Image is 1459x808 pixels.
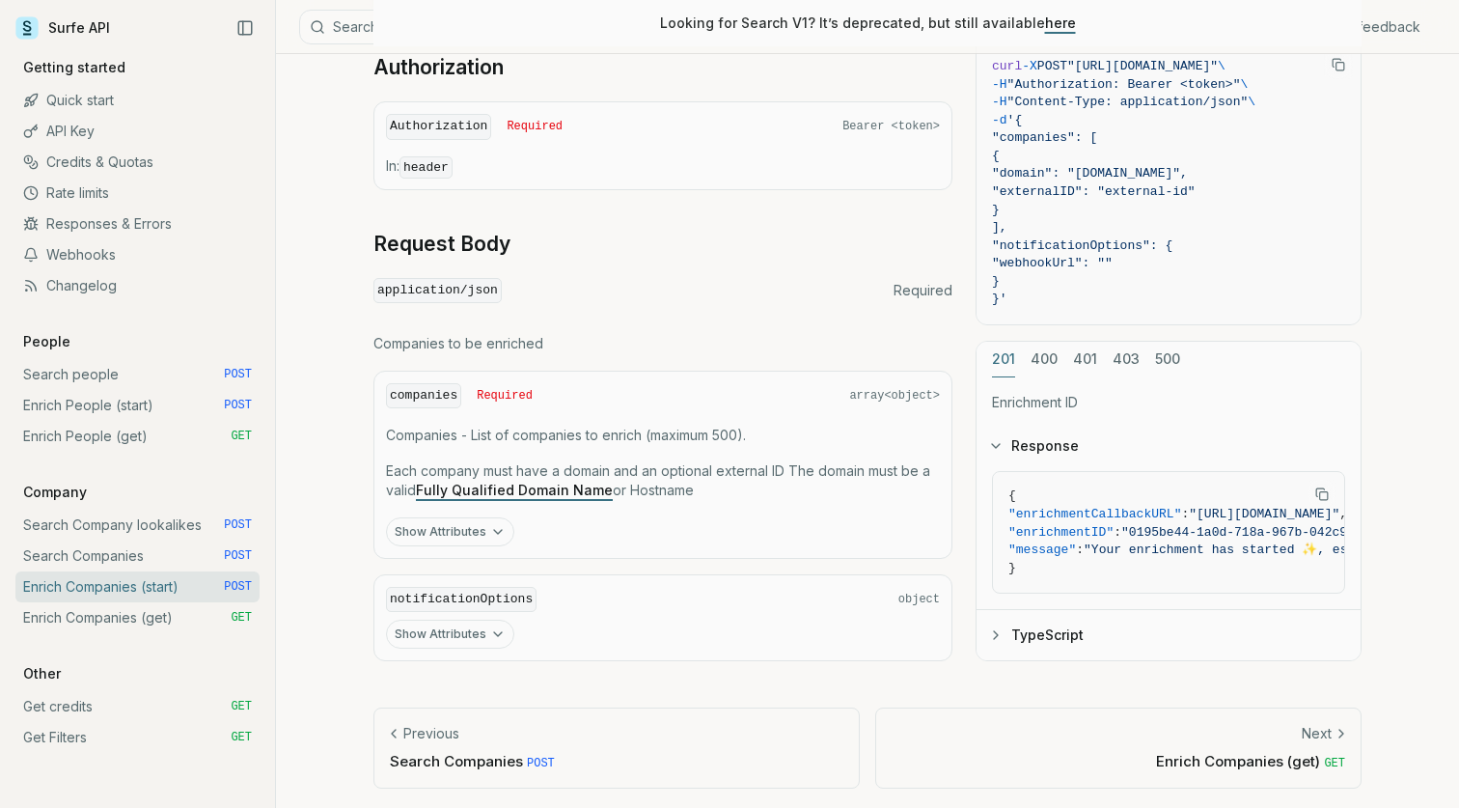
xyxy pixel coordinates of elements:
span: POST [224,579,252,595]
span: "companies": [ [992,130,1097,145]
div: Response [977,471,1361,609]
span: GET [231,730,252,745]
span: "enrichmentCallbackURL" [1008,507,1181,521]
code: header [399,156,453,179]
span: "webhookUrl": "" [992,256,1113,270]
p: In: [386,156,940,178]
a: Webhooks [15,239,260,270]
p: Previous [403,724,459,743]
span: : [1181,507,1189,521]
span: Required [894,281,952,300]
span: { [1008,488,1016,503]
button: Copy Text [1308,480,1336,509]
span: "externalID": "external-id" [992,184,1196,199]
span: GET [231,699,252,714]
a: Search people POST [15,359,260,390]
button: 403 [1113,342,1140,377]
button: Response [977,421,1361,471]
a: Changelog [15,270,260,301]
span: \ [1218,59,1225,73]
a: Search Companies POST [15,541,260,571]
a: API Key [15,116,260,147]
span: Bearer <token> [842,119,940,134]
a: Rate limits [15,178,260,209]
button: Show Attributes [386,620,514,649]
p: Search Companies [390,751,843,771]
span: GET [231,610,252,626]
span: Required [507,119,563,134]
code: companies [386,383,461,409]
a: Enrich Companies (start) POST [15,571,260,602]
span: ], [992,220,1007,235]
a: Responses & Errors [15,209,260,239]
p: Getting started [15,58,133,77]
p: Other [15,664,69,683]
code: Authorization [386,114,491,140]
a: Enrich Companies (get) GET [15,602,260,633]
p: Enrich Companies (get) [892,751,1345,771]
span: } [1008,561,1016,575]
button: Show Attributes [386,517,514,546]
span: , [1339,507,1347,521]
a: Enrich People (start) POST [15,390,260,421]
a: Credits & Quotas [15,147,260,178]
span: } [992,203,1000,217]
a: Quick start [15,85,260,116]
span: "0195be44-1a0d-718a-967b-042c9d17ffd7" [1121,525,1407,540]
code: notificationOptions [386,587,537,613]
button: 400 [1031,342,1058,377]
a: PreviousSearch Companies POST [373,708,860,788]
a: Fully Qualified Domain Name [416,482,613,498]
span: : [1114,525,1121,540]
a: Give feedback [1325,17,1420,37]
span: "Authorization: Bearer <token>" [1007,77,1241,92]
span: "enrichmentID" [1008,525,1114,540]
span: : [1076,543,1084,557]
span: object [898,592,940,607]
span: }' [992,292,1007,306]
span: \ [1248,95,1255,109]
p: Companies to be enriched [373,334,952,353]
a: Get credits GET [15,691,260,722]
span: } [992,274,1000,289]
span: array<object> [849,388,940,404]
button: Search⌘K [299,10,782,44]
p: Looking for Search V1? It’s deprecated, but still available [660,14,1076,33]
span: { [992,149,1000,163]
a: Search Company lookalikes POST [15,510,260,541]
span: '{ [1007,113,1023,127]
a: Authorization [373,54,504,81]
p: Companies - List of companies to enrich (maximum 500). [386,426,940,445]
span: \ [1240,77,1248,92]
a: Get Filters GET [15,722,260,753]
span: "Content-Type: application/json" [1007,95,1249,109]
span: -X [1022,59,1037,73]
p: Next [1302,724,1332,743]
button: Collapse Sidebar [231,14,260,42]
a: Request Body [373,231,510,258]
p: Enrichment ID [992,393,1345,412]
span: POST [527,757,555,770]
button: 500 [1155,342,1180,377]
span: POST [224,367,252,382]
a: Surfe API [15,14,110,42]
button: 401 [1073,342,1097,377]
span: POST [224,548,252,564]
a: Enrich People (get) GET [15,421,260,452]
span: "notificationOptions": { [992,238,1172,253]
p: People [15,332,78,351]
button: 201 [992,342,1015,377]
span: "domain": "[DOMAIN_NAME]", [992,166,1188,181]
span: GET [231,429,252,444]
span: Required [477,388,533,404]
span: "[URL][DOMAIN_NAME]" [1189,507,1339,521]
button: Copy Text [1324,50,1353,79]
span: -d [992,113,1007,127]
a: here [1045,14,1076,31]
span: -H [992,95,1007,109]
span: GET [1324,757,1345,770]
span: POST [1037,59,1067,73]
p: Each company must have a domain and an optional external ID The domain must be a valid or Hostname [386,461,940,500]
p: Company [15,483,95,502]
span: curl [992,59,1022,73]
